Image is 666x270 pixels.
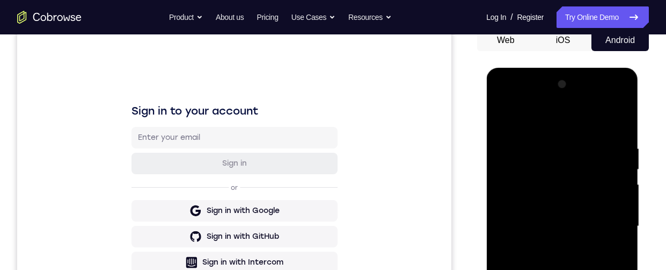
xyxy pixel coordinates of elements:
a: Pricing [257,6,278,28]
button: iOS [535,30,592,51]
div: Sign in with Google [189,176,262,187]
a: About us [216,6,244,28]
button: Sign in with GitHub [114,196,320,218]
button: Web [477,30,535,51]
div: Sign in with GitHub [189,202,262,212]
a: Register [517,6,544,28]
button: Sign in with Zendesk [114,248,320,269]
button: Product [169,6,203,28]
button: Sign in [114,123,320,145]
button: Resources [348,6,392,28]
button: Use Cases [291,6,335,28]
input: Enter your email [121,103,314,113]
button: Sign in with Google [114,170,320,192]
a: Go to the home page [17,11,82,24]
a: Try Online Demo [557,6,649,28]
p: or [211,154,223,162]
h1: Sign in to your account [114,74,320,89]
div: Sign in with Intercom [185,228,266,238]
button: Sign in with Intercom [114,222,320,244]
a: Log In [486,6,506,28]
button: Android [591,30,649,51]
div: Sign in with Zendesk [186,253,265,264]
span: / [510,11,513,24]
